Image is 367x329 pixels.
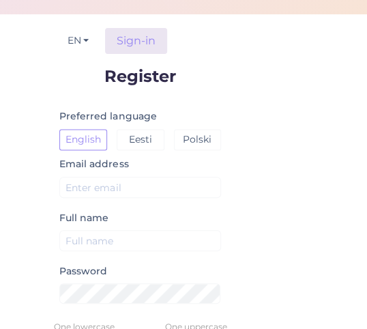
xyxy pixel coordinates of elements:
label: Full name [59,210,108,225]
label: Email address [59,157,128,171]
p: Register [33,68,248,85]
input: Full name [59,230,220,251]
button: Polski [174,129,221,150]
button: Eesti [117,129,164,150]
label: Preferred language [59,109,156,124]
a: Sign-in [105,28,167,54]
button: English [59,129,107,150]
input: Enter email [59,177,220,198]
button: EN [61,31,94,51]
label: Password [59,263,107,278]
